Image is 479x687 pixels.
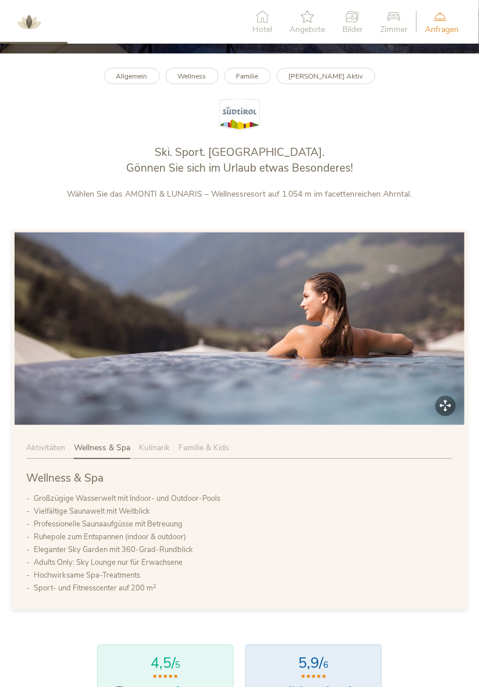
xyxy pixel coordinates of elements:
[153,583,156,590] sup: 2
[34,582,453,595] li: Sport- und Fitnesscenter auf 200 m
[126,161,353,176] span: Gönnen Sie sich im Urlaub etwas Besonderes!
[342,26,363,34] span: Bilder
[155,145,324,161] span: Ski. Sport. [GEOGRAPHIC_DATA].
[34,557,453,569] li: Adults Only: Sky Lounge nur für Erwachsene
[34,506,453,518] li: Vielfältige Saunawelt mit Weitblick
[289,26,325,34] span: Angebote
[74,443,130,454] span: Wellness & Spa
[219,99,260,131] img: Südtirol
[380,26,407,34] span: Zimmer
[176,660,181,671] span: 5
[224,68,271,85] a: Familie
[12,5,47,40] img: AMONTI & LUNARIS Wellnessresort
[151,654,176,674] span: 4,5/
[116,72,148,81] b: Allgemein
[34,518,453,531] li: Professionelle Saunaaufgüsse mit Betreuung
[34,544,453,557] li: Eleganter Sky Garden mit 360-Grad-Rundblick
[166,68,219,85] a: Wellness
[12,17,47,26] a: AMONTI & LUNARIS Wellnessresort
[23,188,456,201] p: Wählen Sie das AMONTI & LUNARIS – Wellnessresort auf 1.054 m im facettenreichen Ahrntal.
[34,531,453,544] li: Ruhepole zum Entspannen (indoor & outdoor)
[289,72,363,81] b: [PERSON_NAME] Aktiv
[34,493,453,506] li: Großzügige Wasserwelt mit Indoor- und Outdoor-Pools
[34,569,453,582] li: Hochwirksame Spa-Treatments
[323,660,328,671] span: 6
[252,26,272,34] span: Hotel
[104,68,160,85] a: Allgemein
[26,443,65,454] span: Aktivitäten
[139,443,170,454] span: Kulinarik
[277,68,376,85] a: [PERSON_NAME] Aktiv
[425,26,459,34] span: Anfragen
[178,443,229,454] span: Familie & Kids
[298,654,323,674] span: 5,9/
[237,72,259,81] b: Familie
[26,471,103,486] span: Wellness & Spa
[178,72,206,81] b: Wellness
